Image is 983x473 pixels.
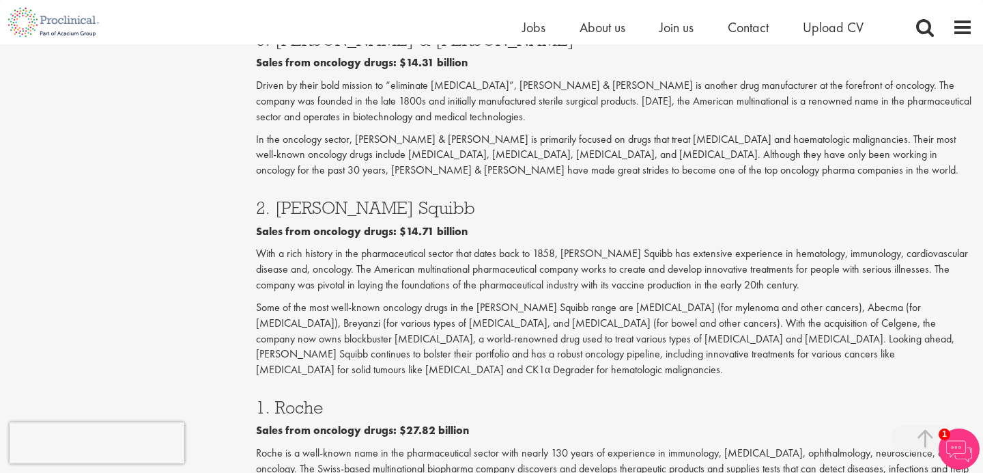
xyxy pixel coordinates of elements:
[580,18,625,36] a: About us
[256,55,468,70] b: Sales from oncology drugs: $14.31 billion
[256,132,973,179] p: In the oncology sector, [PERSON_NAME] & [PERSON_NAME] is primarily focused on drugs that treat [M...
[659,18,694,36] a: Join us
[10,422,184,463] iframe: reCAPTCHA
[256,246,973,293] p: With a rich history in the pharmaceutical sector that dates back to 1858, [PERSON_NAME] Squibb ha...
[256,199,973,217] h3: 2. [PERSON_NAME] Squibb
[256,78,973,125] p: Driven by their bold mission to “eliminate [MEDICAL_DATA]”, [PERSON_NAME] & [PERSON_NAME] is anot...
[939,429,980,470] img: Chatbot
[256,31,973,49] h3: 3. [PERSON_NAME] & [PERSON_NAME]
[522,18,545,36] a: Jobs
[728,18,769,36] a: Contact
[803,18,864,36] a: Upload CV
[256,224,468,239] b: Sales from oncology drugs: $14.71 billion
[939,429,950,440] span: 1
[256,300,973,378] p: Some of the most well-known oncology drugs in the [PERSON_NAME] Squibb range are [MEDICAL_DATA] (...
[256,423,469,437] b: Sales from oncology drugs: $27.82 billion
[256,398,973,416] h3: 1. Roche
